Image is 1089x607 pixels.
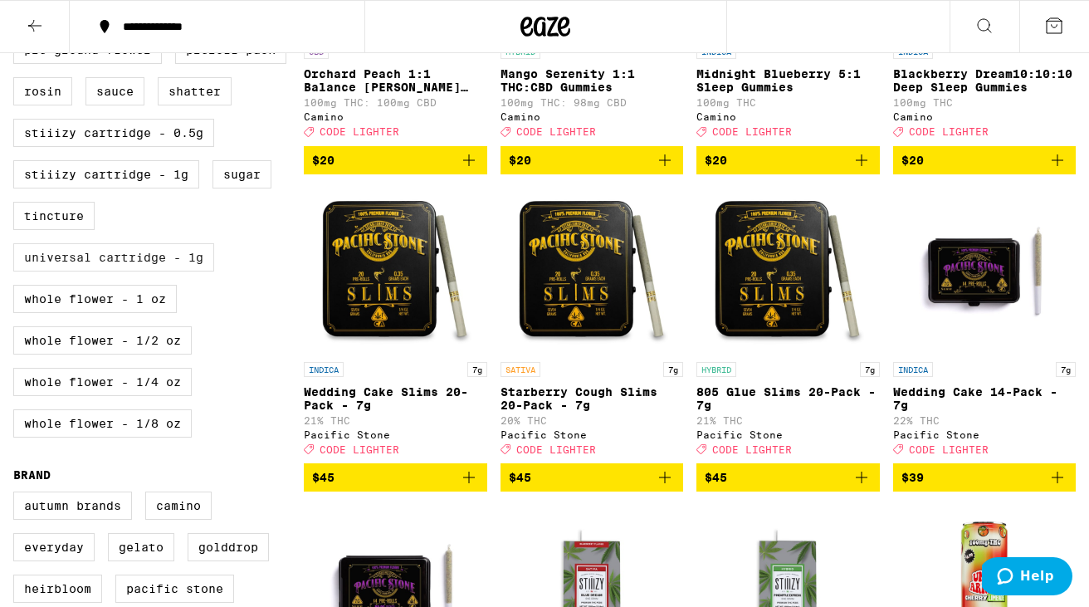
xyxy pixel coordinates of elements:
[509,188,675,354] img: Pacific Stone - Starberry Cough Slims 20-Pack - 7g
[13,285,177,313] label: Whole Flower - 1 oz
[696,463,880,492] button: Add to bag
[893,362,933,377] p: INDICA
[982,557,1072,599] iframe: Opens a widget where you can find more information
[893,188,1077,463] a: Open page for Wedding Cake 14-Pack - 7g from Pacific Stone
[312,471,335,484] span: $45
[893,111,1077,122] div: Camino
[893,463,1077,492] button: Add to bag
[304,97,487,108] p: 100mg THC: 100mg CBD
[516,127,596,138] span: CODE LIGHTER
[501,385,684,412] p: Starberry Cough Slims 20-Pack - 7g
[13,468,51,482] legend: Brand
[501,429,684,440] div: Pacific Stone
[696,362,736,377] p: HYBRID
[13,326,192,355] label: Whole Flower - 1/2 oz
[13,533,95,561] label: Everyday
[501,362,540,377] p: SATIVA
[901,471,924,484] span: $39
[893,146,1077,174] button: Add to bag
[304,463,487,492] button: Add to bag
[501,97,684,108] p: 100mg THC: 98mg CBD
[696,67,880,94] p: Midnight Blueberry 5:1 Sleep Gummies
[304,188,487,463] a: Open page for Wedding Cake Slims 20-Pack - 7g from Pacific Stone
[901,188,1067,354] img: Pacific Stone - Wedding Cake 14-Pack - 7g
[304,67,487,94] p: Orchard Peach 1:1 Balance [PERSON_NAME] Gummies
[320,444,399,455] span: CODE LIGHTER
[893,415,1077,426] p: 22% THC
[304,146,487,174] button: Add to bag
[158,77,232,105] label: Shatter
[696,429,880,440] div: Pacific Stone
[516,444,596,455] span: CODE LIGHTER
[467,362,487,377] p: 7g
[304,111,487,122] div: Camino
[501,146,684,174] button: Add to bag
[304,385,487,412] p: Wedding Cake Slims 20-Pack - 7g
[893,97,1077,108] p: 100mg THC
[13,202,95,230] label: Tincture
[696,111,880,122] div: Camino
[901,154,924,167] span: $20
[501,415,684,426] p: 20% THC
[108,533,174,561] label: Gelato
[909,127,989,138] span: CODE LIGHTER
[893,67,1077,94] p: Blackberry Dream10:10:10 Deep Sleep Gummies
[705,471,727,484] span: $45
[696,188,880,463] a: Open page for 805 Glue Slims 20-Pack - 7g from Pacific Stone
[212,160,271,188] label: Sugar
[893,385,1077,412] p: Wedding Cake 14-Pack - 7g
[696,146,880,174] button: Add to bag
[312,188,478,354] img: Pacific Stone - Wedding Cake Slims 20-Pack - 7g
[501,111,684,122] div: Camino
[909,444,989,455] span: CODE LIGHTER
[13,77,72,105] label: Rosin
[509,471,531,484] span: $45
[304,415,487,426] p: 21% THC
[13,409,192,438] label: Whole Flower - 1/8 oz
[145,492,212,520] label: Camino
[712,444,792,455] span: CODE LIGHTER
[13,368,192,396] label: Whole Flower - 1/4 oz
[705,188,871,354] img: Pacific Stone - 805 Glue Slims 20-Pack - 7g
[501,67,684,94] p: Mango Serenity 1:1 THC:CBD Gummies
[663,362,683,377] p: 7g
[304,429,487,440] div: Pacific Stone
[85,77,144,105] label: Sauce
[696,97,880,108] p: 100mg THC
[304,362,344,377] p: INDICA
[509,154,531,167] span: $20
[13,119,214,147] label: STIIIZY Cartridge - 0.5g
[712,127,792,138] span: CODE LIGHTER
[312,154,335,167] span: $20
[13,160,199,188] label: STIIIZY Cartridge - 1g
[188,533,269,561] label: GoldDrop
[501,463,684,492] button: Add to bag
[705,154,727,167] span: $20
[115,575,234,603] label: Pacific Stone
[13,575,102,603] label: Heirbloom
[320,127,399,138] span: CODE LIGHTER
[1056,362,1076,377] p: 7g
[893,429,1077,440] div: Pacific Stone
[501,188,684,463] a: Open page for Starberry Cough Slims 20-Pack - 7g from Pacific Stone
[13,492,132,520] label: Autumn Brands
[13,243,214,272] label: Universal Cartridge - 1g
[860,362,880,377] p: 7g
[696,385,880,412] p: 805 Glue Slims 20-Pack - 7g
[696,415,880,426] p: 21% THC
